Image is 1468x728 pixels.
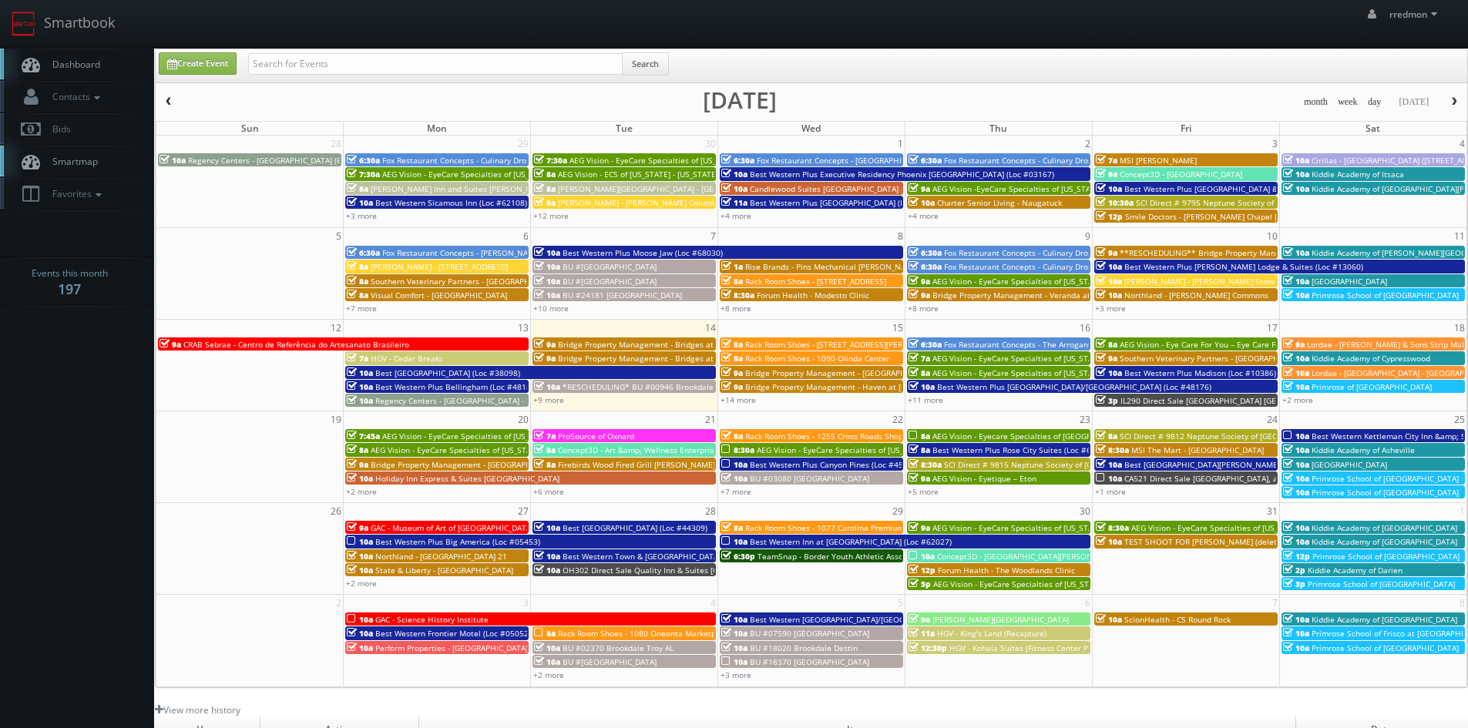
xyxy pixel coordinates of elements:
span: Fox Restaurant Concepts - Culinary Dropout - [GEOGRAPHIC_DATA] [382,155,626,166]
span: BU #02370 Brookdale Troy AL [563,642,674,653]
span: 10a [1283,247,1309,258]
span: Concept3D - Art &amp; Wellness Enterprises [558,445,722,455]
span: 6:30a [909,247,942,258]
span: MSI [PERSON_NAME] [1120,155,1197,166]
span: 10a [347,381,373,392]
span: 10a [347,551,373,562]
span: 9a [1096,247,1117,258]
span: Rise Brands - Pins Mechanical [PERSON_NAME] [745,261,919,272]
span: 9a [347,522,368,533]
span: ScionHealth - CS Round Rock [1124,614,1231,625]
span: 10a [1096,367,1122,378]
span: Forum Health - Modesto Clinic [757,290,869,300]
span: 10a [721,536,747,547]
span: Fox Restaurant Concepts - Culinary Dropout - Tempe [944,261,1137,272]
span: 9a [909,473,930,484]
span: 12p [909,565,936,575]
span: Concept3D - [GEOGRAPHIC_DATA] [1120,169,1242,179]
span: 8a [909,367,930,378]
a: +2 more [1282,394,1313,405]
span: 8a [347,290,368,300]
span: Primrose School of [GEOGRAPHIC_DATA] [1312,473,1459,484]
button: month [1298,92,1333,112]
a: Create Event [159,52,237,75]
span: 8a [1096,339,1117,350]
span: Best Western Plus Madison (Loc #10386) [1124,367,1276,378]
span: 10a [721,628,747,639]
span: 10a [721,183,747,194]
span: 10:30a [1096,197,1134,208]
span: Kiddie Academy of Cypresswood [1312,353,1430,364]
span: 9a [721,367,743,378]
span: 10a [160,155,186,166]
span: Northland - [GEOGRAPHIC_DATA] 21 [375,551,507,562]
span: Best Western Plus [GEOGRAPHIC_DATA]/[GEOGRAPHIC_DATA] (Loc #48176) [937,381,1211,392]
span: AEG Vision - Eyecare Specialties of [GEOGRAPHIC_DATA] – Advanced Eye Care Associates [932,431,1258,441]
span: Firebirds Wood Fired Grill [PERSON_NAME] [558,459,715,470]
a: +4 more [721,210,751,221]
span: Primrose School of [GEOGRAPHIC_DATA] [1312,551,1460,562]
img: smartbook-logo.png [12,12,36,36]
span: 12p [1096,211,1123,222]
span: Bridge Property Management - Bridges at [GEOGRAPHIC_DATA] [558,353,791,364]
span: 10a [1283,276,1309,287]
span: Regency Centers - [GEOGRAPHIC_DATA] (63020) [188,155,362,166]
span: Visual Comfort - [GEOGRAPHIC_DATA] [371,290,507,300]
span: CRAB Sebrae - Centro de Referência do Artesanato Brasileiro [183,339,409,350]
span: [GEOGRAPHIC_DATA] [1312,276,1387,287]
span: Rack Room Shoes - 1090 Olinda Center [745,353,889,364]
span: Fox Restaurant Concepts - [GEOGRAPHIC_DATA] - [GEOGRAPHIC_DATA] [757,155,1013,166]
span: 10a [909,197,935,208]
span: Best Western Sicamous Inn (Loc #62108) [375,197,527,208]
a: +3 more [346,210,377,221]
span: Best [GEOGRAPHIC_DATA] (Loc #38098) [375,367,520,378]
span: Best [GEOGRAPHIC_DATA] (Loc #44309) [563,522,707,533]
span: AEG Vision - EyeCare Specialties of [US_STATE] – Marin Eye Care Optometry [933,579,1212,589]
span: 9a [909,290,930,300]
span: AEG Vision - EyeCare Specialties of [US_STATE] – [PERSON_NAME] Eye Clinic [569,155,848,166]
span: 3p [1096,395,1118,406]
span: AEG Vision - Eye Care For You – Eye Care For You ([PERSON_NAME]) [1120,339,1367,350]
span: 10a [1283,367,1309,378]
span: Concept3D - [GEOGRAPHIC_DATA][PERSON_NAME] [937,551,1120,562]
span: [PERSON_NAME] - [PERSON_NAME] Columbus Circle [558,197,748,208]
span: Best Western Plus [GEOGRAPHIC_DATA] (Loc #35038) [750,197,946,208]
span: 8a [534,445,556,455]
span: [PERSON_NAME][GEOGRAPHIC_DATA] - [GEOGRAPHIC_DATA] [558,183,777,194]
span: 10a [1283,155,1309,166]
span: 10a [1283,431,1309,441]
span: 9a [1096,169,1117,179]
a: +14 more [721,394,756,405]
span: Kiddie Academy of [GEOGRAPHIC_DATA] [1312,614,1457,625]
span: 8:30a [721,445,754,455]
a: +6 more [533,486,564,497]
span: 10a [534,381,560,392]
span: HGV - Cedar Breaks [371,353,443,364]
span: MSI The Mart - [GEOGRAPHIC_DATA] [1131,445,1264,455]
span: 10a [1283,522,1309,533]
span: SCI Direct # 9815 Neptune Society of [GEOGRAPHIC_DATA] [944,459,1160,470]
span: AEG Vision - EyeCare Specialties of [US_STATE] – [PERSON_NAME] EyeCare [932,353,1206,364]
span: 8:30a [1096,445,1129,455]
span: Southern Veterinary Partners - [GEOGRAPHIC_DATA] [1120,353,1311,364]
span: Best Western Frontier Motel (Loc #05052) [375,628,531,639]
span: Best Western [GEOGRAPHIC_DATA]/[GEOGRAPHIC_DATA] (Loc #05785) [750,614,1006,625]
span: 6:30a [909,155,942,166]
span: 2p [1283,565,1305,575]
span: Primrose of [GEOGRAPHIC_DATA] [1312,381,1432,392]
span: AEG Vision -EyeCare Specialties of [US_STATE] – Eyes On Sammamish [932,183,1188,194]
span: HGV - Kohala Suites (Fitness Center Picture) [949,642,1112,653]
span: Best Western Plus Canyon Pines (Loc #45083) [750,459,919,470]
span: 10a [347,395,373,406]
span: 9a [909,183,930,194]
span: 10a [1283,459,1309,470]
span: 7:45a [347,431,380,441]
span: 10a [534,565,560,575]
a: +2 more [533,669,564,680]
span: Kiddie Academy of [GEOGRAPHIC_DATA] [1312,522,1457,533]
span: 9a [1283,339,1305,350]
span: OH302 Direct Sale Quality Inn & Suites [GEOGRAPHIC_DATA] - [GEOGRAPHIC_DATA] [563,565,868,575]
span: 10a [347,628,373,639]
span: 9a [160,339,181,350]
span: 8a [1096,431,1117,441]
